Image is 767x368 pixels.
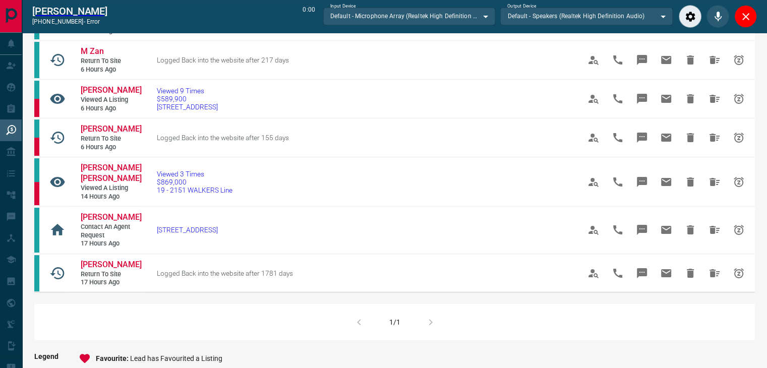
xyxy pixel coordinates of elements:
[34,182,39,205] div: property.ca
[130,354,222,362] span: Lead has Favourited a Listing
[34,255,39,291] div: condos.ca
[727,126,751,150] span: Snooze
[630,261,654,285] span: Message
[727,87,751,111] span: Snooze
[654,170,678,194] span: Email
[32,5,107,17] a: [PERSON_NAME]
[654,48,678,72] span: Email
[581,87,606,111] span: View Profile
[507,3,536,10] label: Output Device
[581,261,606,285] span: View Profile
[581,48,606,72] span: View Profile
[157,170,232,178] span: Viewed 3 Times
[630,126,654,150] span: Message
[654,126,678,150] span: Email
[157,103,218,111] span: [STREET_ADDRESS]
[654,87,678,111] span: Email
[630,218,654,242] span: Message
[34,81,39,99] div: condos.ca
[81,212,142,222] span: [PERSON_NAME]
[32,17,107,26] p: [PHONE_NUMBER] -
[157,170,232,194] a: Viewed 3 Times$869,00019 - 2151 WALKERS Line
[81,104,141,113] span: 6 hours ago
[34,119,39,138] div: condos.ca
[81,46,141,57] a: M Zan
[34,99,39,117] div: property.ca
[303,5,315,28] p: 0:00
[81,85,141,96] a: [PERSON_NAME]
[157,87,218,95] span: Viewed 9 Times
[389,318,400,326] div: 1/1
[81,212,141,223] a: [PERSON_NAME]
[81,57,141,66] span: Return to Site
[606,87,630,111] span: Call
[81,163,141,184] a: [PERSON_NAME] [PERSON_NAME]
[157,186,232,194] span: 19 - 2151 WALKERS Line
[81,46,104,56] span: M Zan
[727,218,751,242] span: Snooze
[81,124,141,135] a: [PERSON_NAME]
[678,48,702,72] span: Hide
[678,170,702,194] span: Hide
[654,218,678,242] span: Email
[606,170,630,194] span: Call
[81,270,141,279] span: Return to Site
[157,95,218,103] span: $589,900
[157,178,232,186] span: $869,000
[34,42,39,78] div: condos.ca
[330,3,356,10] label: Input Device
[81,163,142,183] span: [PERSON_NAME] [PERSON_NAME]
[581,218,606,242] span: View Profile
[702,48,727,72] span: Hide All from M Zan
[702,170,727,194] span: Hide All from Harsha Bhakri Arunkumar
[679,5,701,28] div: Audio Settings
[727,48,751,72] span: Snooze
[500,8,673,25] div: Default - Speakers (Realtek High Definition Audio)
[581,126,606,150] span: View Profile
[630,87,654,111] span: Message
[157,56,289,64] span: Logged Back into the website after 217 days
[81,135,141,143] span: Return to Site
[630,170,654,194] span: Message
[81,85,142,95] span: [PERSON_NAME]
[81,260,142,269] span: [PERSON_NAME]
[157,134,289,142] span: Logged Back into the website after 155 days
[81,193,141,201] span: 14 hours ago
[157,87,218,111] a: Viewed 9 Times$589,900[STREET_ADDRESS]
[606,261,630,285] span: Call
[96,354,130,362] span: Favourite
[678,126,702,150] span: Hide
[81,239,141,248] span: 17 hours ago
[81,124,142,134] span: [PERSON_NAME]
[606,126,630,150] span: Call
[323,8,496,25] div: Default - Microphone Array (Realtek High Definition Audio)
[678,87,702,111] span: Hide
[630,48,654,72] span: Message
[606,48,630,72] span: Call
[81,260,141,270] a: [PERSON_NAME]
[34,158,39,181] div: condos.ca
[702,126,727,150] span: Hide All from Srikant Aggarwal
[34,208,39,253] div: condos.ca
[157,226,218,234] a: [STREET_ADDRESS]
[87,18,100,25] span: Error
[654,261,678,285] span: Email
[157,269,293,277] span: Logged Back into the website after 1781 days
[81,66,141,74] span: 6 hours ago
[581,170,606,194] span: View Profile
[706,5,729,28] div: Mute
[678,218,702,242] span: Hide
[727,170,751,194] span: Snooze
[678,261,702,285] span: Hide
[81,184,141,193] span: Viewed a Listing
[81,278,141,287] span: 17 hours ago
[606,218,630,242] span: Call
[702,87,727,111] span: Hide All from MIchelle Fonseca
[34,138,39,156] div: property.ca
[727,261,751,285] span: Snooze
[734,5,757,28] div: Close
[702,261,727,285] span: Hide All from Muhammed Mukhtar
[81,96,141,104] span: Viewed a Listing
